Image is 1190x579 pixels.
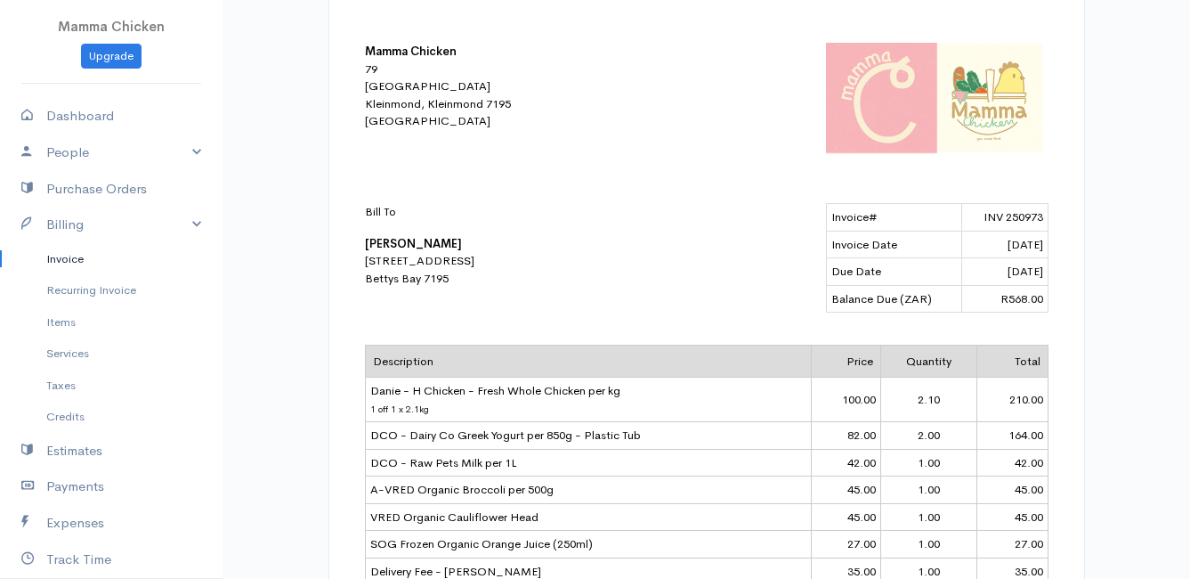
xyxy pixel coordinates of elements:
td: 1.00 [880,449,976,477]
td: 1.00 [880,503,976,531]
td: DCO - Dairy Co Greek Yogurt per 850g - Plastic Tub [365,422,811,450]
img: logo-42320.png [826,43,1048,153]
td: 2.10 [880,378,976,422]
td: 45.00 [811,503,880,531]
span: 1 off 1 x 2.1kg [370,404,429,415]
td: 45.00 [811,477,880,504]
td: DCO - Raw Pets Milk per 1L [365,449,811,477]
td: 45.00 [976,503,1048,531]
td: Quantity [880,345,976,378]
td: 1.00 [880,531,976,559]
td: 42.00 [976,449,1048,477]
td: Total [976,345,1048,378]
td: VRED Organic Cauliflower Head [365,503,811,531]
td: Invoice# [826,204,962,232]
td: Danie - H Chicken - Fresh Whole Chicken per kg [365,378,811,422]
a: Upgrade [81,44,142,69]
td: 1.00 [880,477,976,504]
td: Invoice Date [826,231,962,258]
b: Mamma Chicken [365,44,457,59]
td: R568.00 [962,285,1048,313]
span: Mamma Chicken [58,18,165,35]
div: [STREET_ADDRESS] Bettys Bay 7195 [365,203,676,287]
td: 27.00 [976,531,1048,559]
td: INV 250973 [962,204,1048,232]
td: 2.00 [880,422,976,450]
td: 42.00 [811,449,880,477]
b: [PERSON_NAME] [365,236,462,251]
td: Balance Due (ZAR) [826,285,962,313]
td: 164.00 [976,422,1048,450]
td: [DATE] [962,258,1048,286]
td: 45.00 [976,477,1048,504]
td: Due Date [826,258,962,286]
td: 27.00 [811,531,880,559]
div: 79 [GEOGRAPHIC_DATA] Kleinmond, Kleinmond 7195 [GEOGRAPHIC_DATA] [365,61,676,130]
td: Price [811,345,880,378]
td: [DATE] [962,231,1048,258]
td: 210.00 [976,378,1048,422]
p: Bill To [365,203,676,221]
td: Description [365,345,811,378]
td: A-VRED Organic Broccoli per 500g [365,477,811,504]
td: SOG Frozen Organic Orange Juice (250ml) [365,531,811,559]
td: 100.00 [811,378,880,422]
td: 82.00 [811,422,880,450]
